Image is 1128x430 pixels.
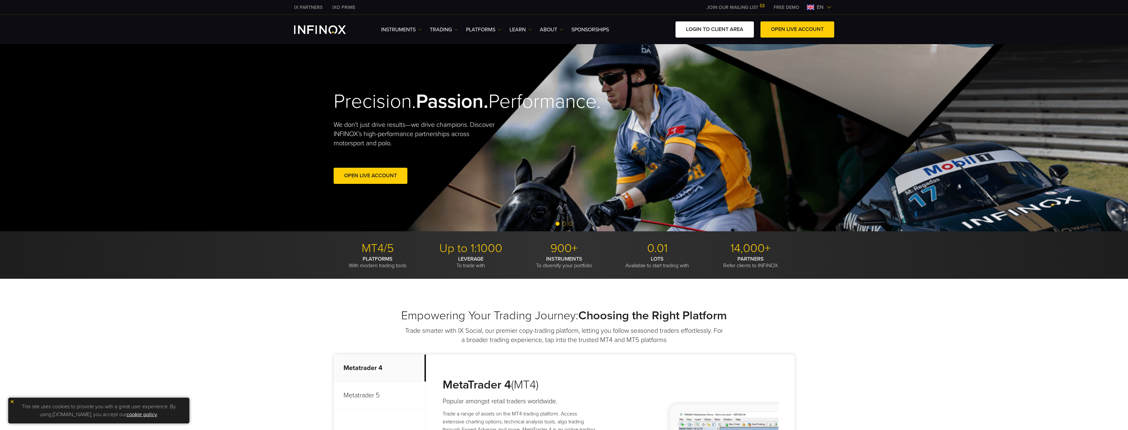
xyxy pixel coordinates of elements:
[675,21,754,38] a: LOGIN TO CLIENT AREA
[430,26,458,34] a: TRADING
[578,308,727,323] strong: Choosing the Right Platform
[334,308,795,323] h2: Empowering Your Trading Journey:
[10,399,14,404] img: yellow close icon
[540,26,563,34] a: ABOUT
[443,397,600,406] h4: Popular amongst retail traders worldwide.
[443,378,511,392] strong: MetaTrader 4
[334,120,500,148] p: We don't just drive results—we drive champions. Discover INFINOX’s high-performance partnerships ...
[702,5,769,10] a: JOIN OUR MAILING LIST
[706,241,795,256] p: 14,000+
[814,3,826,11] span: en
[126,411,157,418] a: cookie policy
[404,326,724,345] p: Trade smarter with IX Social, our premier copy-trading platform, letting you follow seasoned trad...
[334,168,407,184] a: Open Live Account
[334,382,426,409] p: Metatrader 5
[427,241,515,256] p: Up to 1:1000
[546,256,582,262] strong: INSTRUMENTS
[294,25,361,34] a: INFINOX Logo
[334,90,541,114] h2: Precision. Performance.
[571,26,609,34] a: SPONSORSHIPS
[556,222,560,226] span: Go to slide 1
[334,355,426,382] p: Metatrader 4
[509,26,532,34] a: Learn
[334,256,422,269] p: With modern trading tools
[520,241,608,256] p: 900+
[613,241,702,256] p: 0.01
[327,4,360,11] a: INFINOX
[458,256,483,262] strong: LEVERAGE
[769,4,804,11] a: INFINOX MENU
[569,222,573,226] span: Go to slide 3
[416,90,488,113] strong: Passion.
[562,222,566,226] span: Go to slide 2
[520,256,608,269] p: To diversify your portfolio
[381,26,422,34] a: Instruments
[737,256,764,262] strong: PARTNERS
[613,256,702,269] p: Available to start trading with
[289,4,327,11] a: INFINOX
[651,256,664,262] strong: LOTS
[760,21,834,38] a: OPEN LIVE ACCOUNT
[427,256,515,269] p: To trade with
[466,26,501,34] a: PLATFORMS
[334,241,422,256] p: MT4/5
[12,401,186,420] p: This site uses cookies to provide you with a great user experience. By using [DOMAIN_NAME], you a...
[443,378,600,392] h3: (MT4)
[706,256,795,269] p: Refer clients to INFINOX
[363,256,393,262] strong: PLATFORMS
